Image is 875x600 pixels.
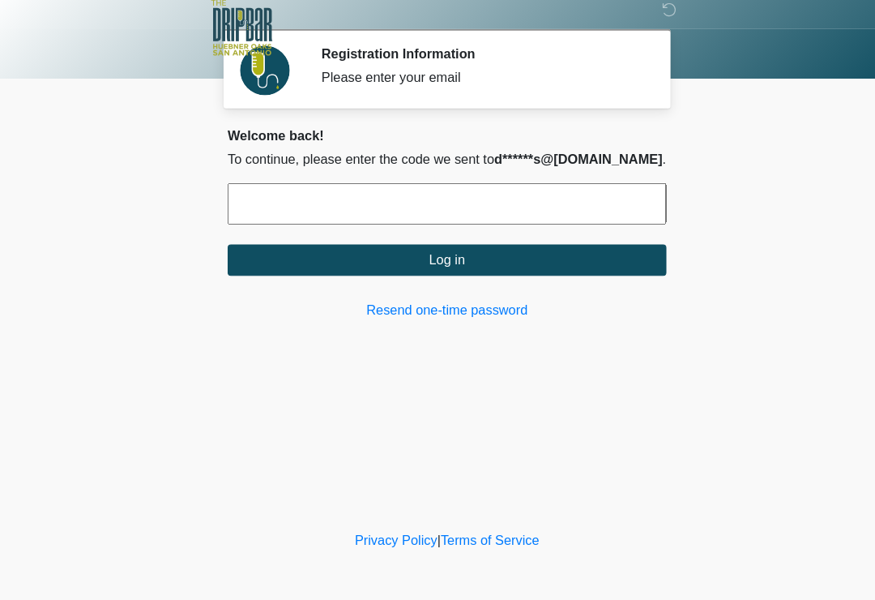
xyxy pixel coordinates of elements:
h2: Welcome back! [223,137,652,152]
div: Please enter your email [314,79,628,98]
a: Terms of Service [431,534,527,548]
img: The DRIPBaR - The Strand at Huebner Oaks Logo [207,12,267,66]
img: Agent Avatar [235,57,284,105]
a: | [428,534,431,548]
a: Privacy Policy [348,534,429,548]
a: Resend one-time password [223,306,652,326]
p: To continue, please enter the code we sent to . [223,159,652,178]
button: Log in [223,251,652,282]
